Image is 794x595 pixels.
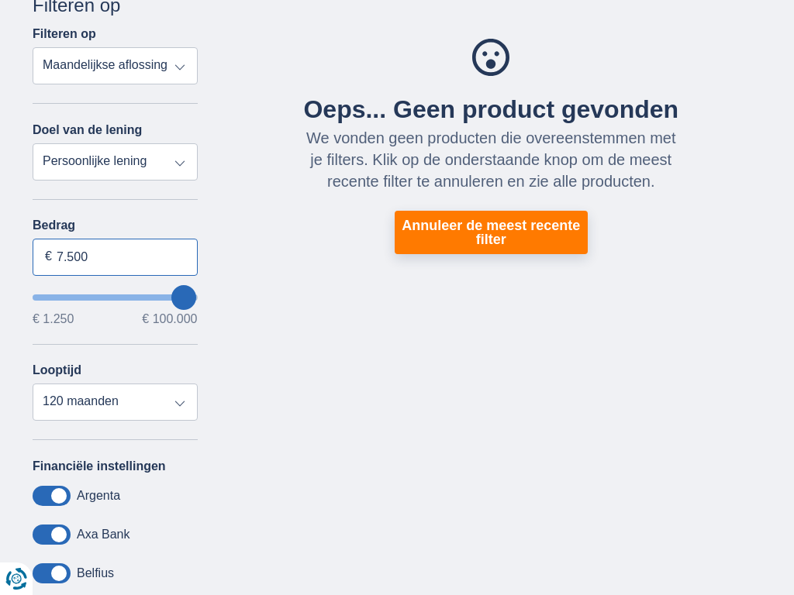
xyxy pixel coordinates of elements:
span: € 1.250 [33,313,74,325]
input: wantToBorrow [33,294,198,301]
label: Financiële instellingen [33,459,166,473]
div: Oeps... Geen product gevonden [302,95,680,124]
label: Belfius [77,566,114,580]
label: Filteren op [33,27,96,41]
label: Bedrag [33,218,198,232]
label: Argenta [77,489,120,503]
label: Doel van de lening [33,123,142,137]
label: Looptijd [33,363,81,377]
button: Annuleer de meest recente filter [395,211,588,254]
label: Axa Bank [77,528,129,542]
span: € [45,248,52,266]
span: € 100.000 [142,313,197,325]
div: We vonden geen producten die overeenstemmen met je filters. Klik op de onderstaande knop om de me... [302,127,680,192]
img: Oeps... Geen product gevonden [472,39,509,76]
